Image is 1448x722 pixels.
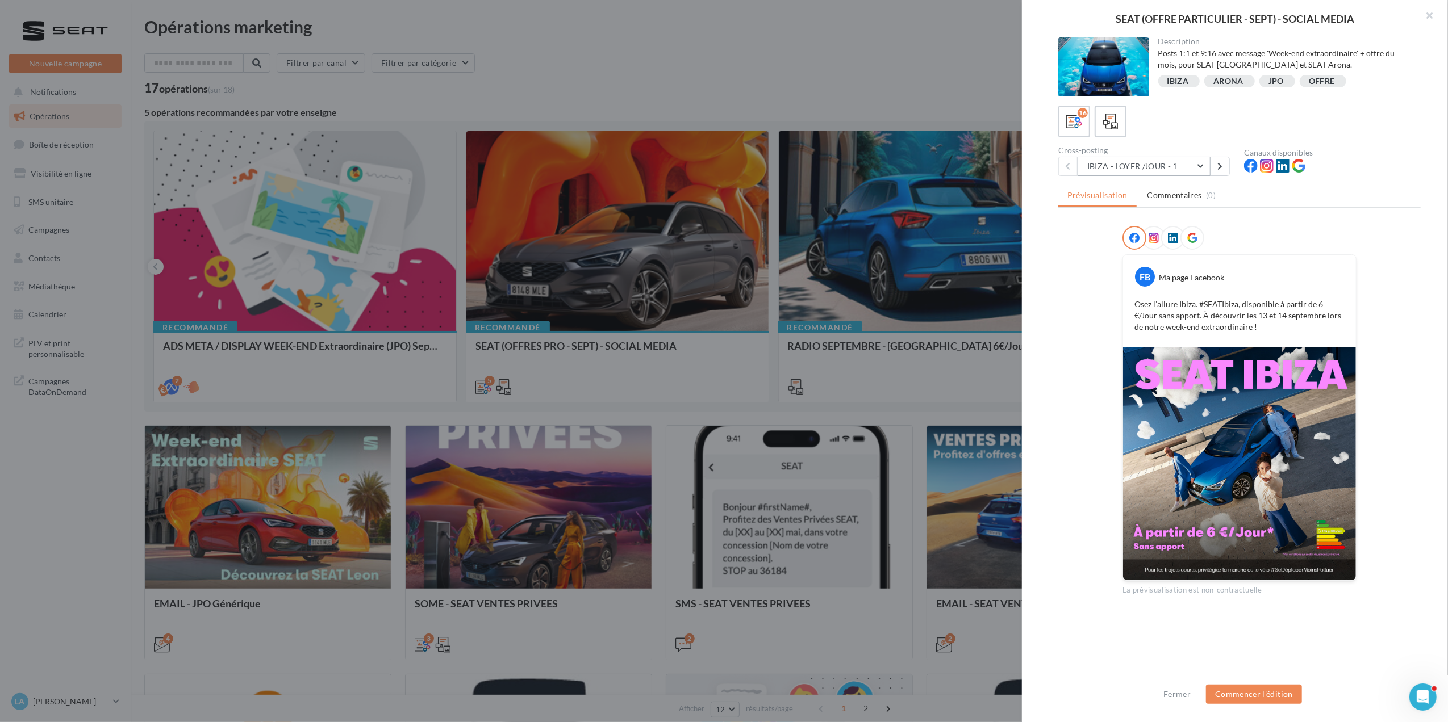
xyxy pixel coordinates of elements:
[1158,37,1412,45] div: Description
[1122,581,1357,595] div: La prévisualisation est non-contractuelle
[1040,14,1430,24] div: SEAT (OFFRE PARTICULIER - SEPT) - SOCIAL MEDIA
[1158,48,1412,70] div: Posts 1:1 et 9:16 avec message 'Week-end extraordinaire' + offre du mois, pour SEAT [GEOGRAPHIC_D...
[1244,149,1421,157] div: Canaux disponibles
[1147,190,1202,201] span: Commentaires
[1206,685,1302,704] button: Commencer l'édition
[1167,77,1189,86] div: IBIZA
[1078,108,1088,118] div: 16
[1078,157,1211,176] button: IBIZA - LOYER /JOUR - 1
[1409,683,1437,711] iframe: Intercom live chat
[1213,77,1243,86] div: ARONA
[1159,687,1195,701] button: Fermer
[1135,267,1155,287] div: FB
[1159,272,1224,283] div: Ma page Facebook
[1206,191,1216,200] span: (0)
[1058,146,1235,154] div: Cross-posting
[1309,77,1335,86] div: OFFRE
[1268,77,1284,86] div: JPO
[1134,299,1345,333] p: Osez l’allure Ibiza. #SEATIbiza, disponible à partir de 6 €/Jour sans apport. À découvrir les 13 ...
